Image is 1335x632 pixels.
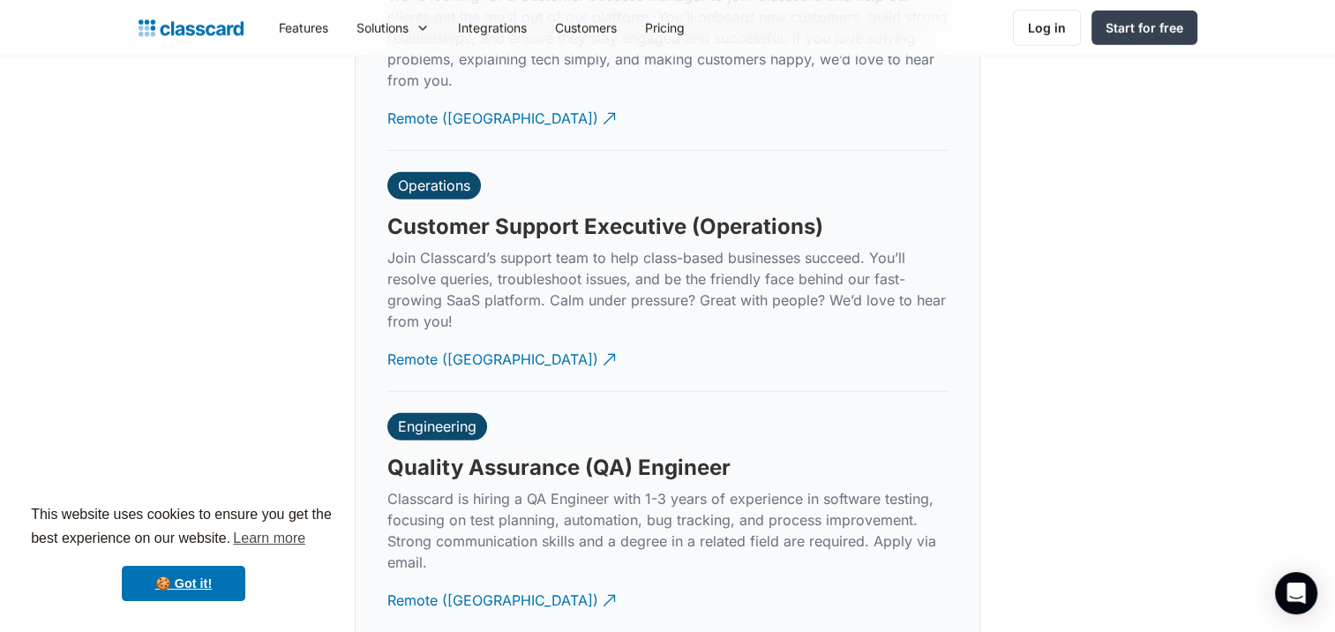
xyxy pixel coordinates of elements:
div: Solutions [356,19,409,37]
a: Start for free [1091,11,1197,45]
a: Remote ([GEOGRAPHIC_DATA]) [387,335,619,384]
div: Remote ([GEOGRAPHIC_DATA]) [387,576,598,611]
p: Classcard is hiring a QA Engineer with 1-3 years of experience in software testing, focusing on t... [387,488,948,573]
a: Remote ([GEOGRAPHIC_DATA]) [387,576,619,625]
div: Remote ([GEOGRAPHIC_DATA]) [387,335,598,370]
p: Join Classcard’s support team to help class-based businesses succeed. You’ll resolve queries, tro... [387,247,948,332]
a: learn more about cookies [230,525,308,552]
div: Open Intercom Messenger [1275,572,1317,614]
h3: Quality Assurance (QA) Engineer [387,455,731,481]
h3: Customer Support Executive (Operations) [387,214,823,240]
a: Integrations [444,8,541,48]
span: This website uses cookies to ensure you get the best experience on our website. [31,504,336,552]
a: Pricing [631,8,699,48]
a: Customers [541,8,631,48]
a: dismiss cookie message [122,566,245,601]
a: Remote ([GEOGRAPHIC_DATA]) [387,94,619,143]
div: Start for free [1106,19,1183,37]
div: Engineering [398,418,476,435]
div: Operations [398,177,470,194]
a: Features [265,8,342,48]
a: Log in [1013,10,1081,46]
div: cookieconsent [14,487,353,618]
div: Remote ([GEOGRAPHIC_DATA]) [387,94,598,129]
div: Solutions [342,8,444,48]
div: Log in [1028,19,1066,37]
a: home [139,16,244,41]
